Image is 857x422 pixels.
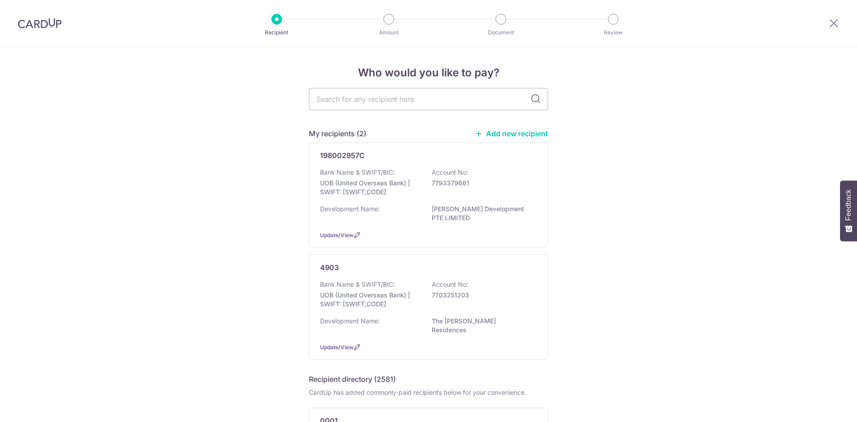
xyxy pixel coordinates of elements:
[320,317,380,326] p: Development Name:
[309,65,548,81] h4: Who would you like to pay?
[432,179,532,188] p: 7793379661
[432,168,468,177] p: Account No:
[474,129,548,138] a: Add new recipient
[840,180,857,241] button: Feedback - Show survey
[432,280,468,289] p: Account No:
[320,232,354,238] a: Update/View
[800,395,848,418] iframe: Opens a widget where you can find more information
[320,179,420,196] p: UOB (United Overseas Bank) | SWIFT: [SWIFT_CODE]
[845,189,853,221] span: Feedback
[18,18,62,29] img: CardUp
[320,205,380,213] p: Development Name:
[580,28,646,37] p: Review
[320,344,354,351] a: Update/View
[320,262,339,273] p: 4903
[309,88,548,110] input: Search for any recipient here
[468,28,534,37] p: Document
[432,317,532,334] p: The [PERSON_NAME] Residences
[356,28,422,37] p: Amount
[432,205,532,222] p: [PERSON_NAME] Development PTE LIMITED
[244,28,310,37] p: Recipient
[320,150,365,161] p: 198002957C
[309,374,396,384] h5: Recipient directory (2581)
[309,128,366,139] h5: My recipients (2)
[320,280,395,289] p: Bank Name & SWIFT/BIC:
[320,168,395,177] p: Bank Name & SWIFT/BIC:
[432,291,532,300] p: 7703251203
[320,291,420,309] p: UOB (United Overseas Bank) | SWIFT: [SWIFT_CODE]
[309,388,548,397] div: CardUp has added commonly-paid recipients below for your convenience.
